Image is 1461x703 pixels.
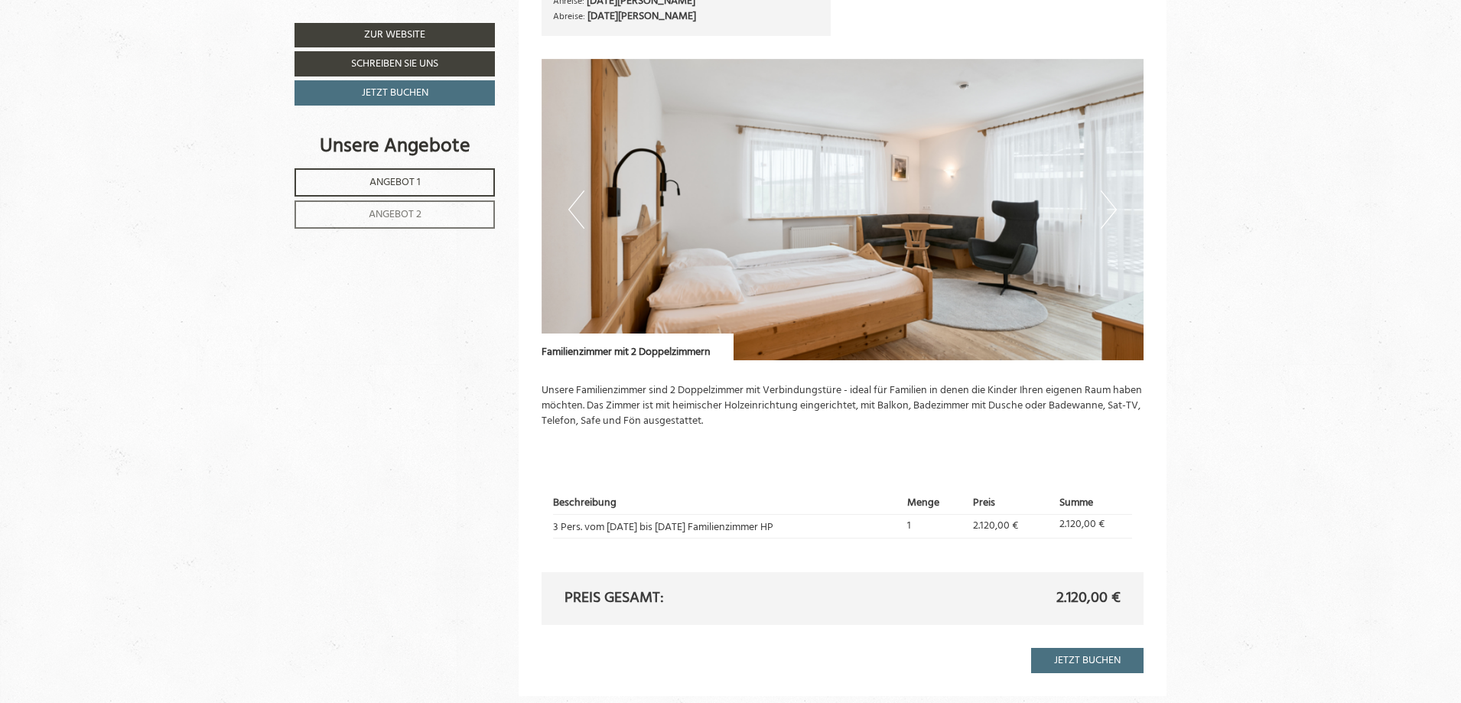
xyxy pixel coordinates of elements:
th: Menge [902,493,968,514]
div: Preis gesamt: [553,587,843,610]
span: Angebot 1 [369,174,421,191]
span: 2.120,00 € [973,517,1018,535]
td: 1 [902,514,968,538]
div: Familienzimmer mit 2 Doppelzimmern [542,334,734,360]
a: Schreiben Sie uns [294,51,495,76]
img: image [542,59,1144,360]
td: 2.120,00 € [1054,514,1132,538]
td: 3 Pers. vom [DATE] bis [DATE] Familienzimmer HP [553,514,902,538]
button: Next [1101,190,1117,229]
div: Unsere Angebote [294,132,495,161]
th: Preis [968,493,1054,514]
span: 2.120,00 € [1056,587,1121,610]
button: Previous [568,190,584,229]
th: Summe [1054,493,1132,514]
span: Angebot 2 [369,206,421,223]
a: Zur Website [294,23,495,47]
a: Jetzt buchen [294,80,495,106]
small: Abreise: [553,9,585,24]
b: [DATE][PERSON_NAME] [587,8,696,25]
p: Unsere Familienzimmer sind 2 Doppelzimmer mit Verbindungstüre - ideal für Familien in denen die K... [542,383,1144,429]
th: Beschreibung [553,493,902,514]
a: Jetzt buchen [1031,648,1144,673]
